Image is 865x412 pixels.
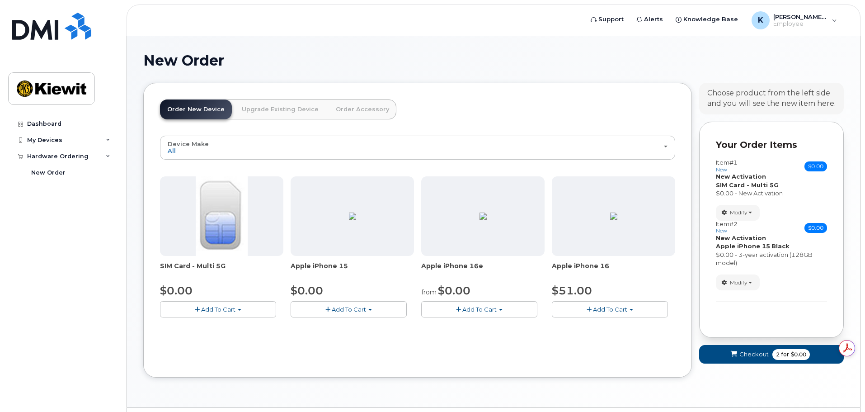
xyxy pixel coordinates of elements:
span: 2 [776,350,780,359]
strong: SIM Card - Multi 5G [716,181,779,189]
span: for [780,350,791,359]
a: Order New Device [160,99,232,119]
iframe: Messenger Launcher [826,373,858,405]
p: Your Order Items [716,138,827,152]
img: 00D627D4-43E9-49B7-A367-2C99342E128C.jpg [196,176,247,256]
span: #2 [729,220,738,227]
div: Apple iPhone 16e [421,261,545,279]
span: $0.00 [291,284,323,297]
h3: Item [716,159,738,172]
div: $0.00 - 3-year activation (128GB model) [716,251,827,267]
div: Choose product from the left side and you will see the new item here. [707,88,836,109]
span: #1 [729,159,738,166]
strong: Black [771,242,790,250]
span: $0.00 [160,284,193,297]
span: Modify [730,208,747,217]
h3: Item [716,221,738,234]
span: $0.00 [438,284,470,297]
small: new [716,227,727,234]
span: Add To Cart [593,306,627,313]
span: Checkout [739,350,769,359]
a: Upgrade Existing Device [235,99,326,119]
strong: New Activation [716,234,766,242]
span: All [168,147,176,154]
img: BB80DA02-9C0E-4782-AB1B-B1D93CAC2204.png [480,213,487,220]
button: Add To Cart [291,301,407,317]
span: Device Make [168,140,209,147]
span: Modify [730,279,747,287]
button: Add To Cart [421,301,537,317]
span: Add To Cart [201,306,235,313]
button: Add To Cart [160,301,276,317]
span: $0.00 [804,223,827,233]
span: $51.00 [552,284,592,297]
button: Checkout 2 for $0.00 [699,345,844,364]
h1: New Order [143,52,844,68]
span: $0.00 [791,350,806,359]
div: SIM Card - Multi 5G [160,261,283,279]
div: Apple iPhone 15 [291,261,414,279]
strong: Apple iPhone 15 [716,242,770,250]
button: Add To Cart [552,301,668,317]
small: new [716,166,727,173]
div: Apple iPhone 16 [552,261,675,279]
strong: New Activation [716,173,766,180]
button: Modify [716,275,760,290]
small: from [421,288,437,296]
img: 1AD8B381-DE28-42E7-8D9B-FF8D21CC6502.png [610,213,617,220]
img: 96FE4D95-2934-46F2-B57A-6FE1B9896579.png [349,213,356,220]
span: $0.00 [804,161,827,171]
div: $0.00 - New Activation [716,189,827,198]
button: Modify [716,205,760,221]
span: Add To Cart [332,306,366,313]
span: Add To Cart [462,306,497,313]
button: Device Make All [160,136,675,159]
a: Order Accessory [329,99,396,119]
